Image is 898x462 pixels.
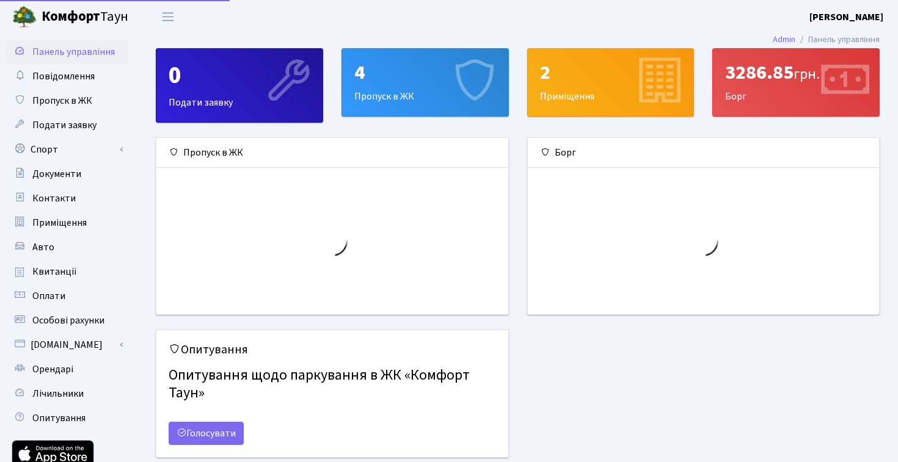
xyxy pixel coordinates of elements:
a: Подати заявку [6,113,128,137]
a: Авто [6,235,128,259]
span: Орендарі [32,363,73,376]
a: Оплати [6,284,128,308]
a: Контакти [6,186,128,211]
span: Контакти [32,192,76,205]
a: Пропуск в ЖК [6,88,128,113]
a: 4Пропуск в ЖК [341,48,509,117]
span: Пропуск в ЖК [32,94,92,107]
b: Комфорт [42,7,100,26]
span: Лічильники [32,387,84,400]
a: Панель управління [6,40,128,64]
span: Повідомлення [32,70,95,83]
h4: Опитування щодо паркування в ЖК «Комфорт Таун» [169,362,496,407]
span: Подати заявку [32,118,97,132]
span: Документи [32,167,81,181]
div: 0 [169,61,310,90]
a: Повідомлення [6,64,128,88]
a: 0Подати заявку [156,48,323,123]
span: Авто [32,240,54,254]
a: Приміщення [6,211,128,235]
div: 2 [540,61,682,84]
div: Пропуск в ЖК [342,49,508,116]
a: Опитування [6,406,128,430]
a: Admin [773,33,795,46]
a: Особові рахунки [6,308,128,333]
span: грн. [794,63,820,85]
span: Оплати [32,289,65,303]
img: logo.png [12,5,37,29]
div: Борг [713,49,879,116]
a: Голосувати [169,422,244,445]
span: Приміщення [32,216,87,229]
div: Пропуск в ЖК [156,138,508,168]
div: Подати заявку [156,49,323,122]
span: Опитування [32,411,86,425]
a: 2Приміщення [527,48,695,117]
span: Особові рахунки [32,314,104,327]
div: Приміщення [528,49,694,116]
span: Таун [42,7,128,27]
div: Борг [528,138,880,168]
li: Панель управління [795,33,880,46]
a: Квитанції [6,259,128,284]
span: Панель управління [32,45,115,59]
a: [PERSON_NAME] [809,10,883,24]
a: Орендарі [6,357,128,381]
a: Документи [6,162,128,186]
nav: breadcrumb [754,27,898,52]
span: Квитанції [32,265,77,278]
h5: Опитування [169,342,496,357]
div: 4 [354,61,496,84]
button: Переключити навігацію [153,7,183,27]
a: [DOMAIN_NAME] [6,333,128,357]
a: Спорт [6,137,128,162]
div: 3286.85 [725,61,867,84]
a: Лічильники [6,381,128,406]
